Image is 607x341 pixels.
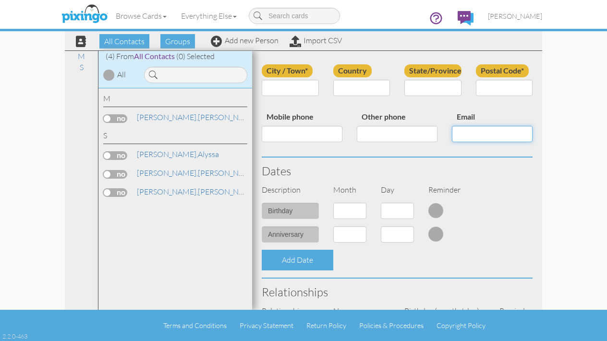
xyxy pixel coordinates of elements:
span: [PERSON_NAME], [137,112,198,122]
label: City / Town* [262,64,313,77]
span: Groups [160,34,195,49]
a: Alyssa [136,148,220,160]
span: [PERSON_NAME], [137,149,198,159]
a: Return Policy [306,321,346,329]
a: [PERSON_NAME] [136,186,258,197]
a: Terms and Conditions [163,321,227,329]
label: Other phone [357,110,411,123]
img: pixingo logo [59,2,110,26]
label: State/Province [404,64,461,77]
div: 2.2.0-463 [2,332,27,341]
a: [PERSON_NAME] [136,111,258,123]
label: Country [333,64,372,77]
input: Search cards [249,8,340,24]
a: Everything Else [174,4,244,28]
div: Month [326,184,374,195]
label: Mobile phone [262,110,318,123]
div: Day [374,184,421,195]
span: [PERSON_NAME], [137,187,198,196]
h3: Dates [262,165,533,177]
a: Import CSV [290,36,342,45]
div: (4) From [98,51,252,62]
label: Email [452,110,480,123]
a: Privacy Statement [240,321,293,329]
span: [PERSON_NAME], [137,168,198,178]
div: S [103,130,247,144]
a: [PERSON_NAME] [136,167,258,179]
h3: Relationships [262,286,533,298]
div: M [103,93,247,107]
div: Reminder [421,184,469,195]
span: All Contacts [99,34,149,49]
a: Copyright Policy [437,321,486,329]
div: Description [255,184,326,195]
div: All [117,69,126,80]
div: Relationship [255,305,326,317]
a: Add new Person [211,36,279,45]
div: Birthday (month / day) [397,305,492,317]
a: M [73,50,90,62]
div: Add Date [262,250,333,270]
div: Reminder [492,305,516,317]
a: S [75,61,88,73]
label: Postal Code* [476,64,529,77]
span: All Contacts [134,51,175,61]
span: (0) Selected [176,51,215,61]
a: Policies & Procedures [359,321,424,329]
img: comments.svg [458,11,473,25]
span: [PERSON_NAME] [488,12,542,20]
a: [PERSON_NAME] [481,4,549,28]
div: Name [326,305,398,317]
a: Browse Cards [109,4,174,28]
